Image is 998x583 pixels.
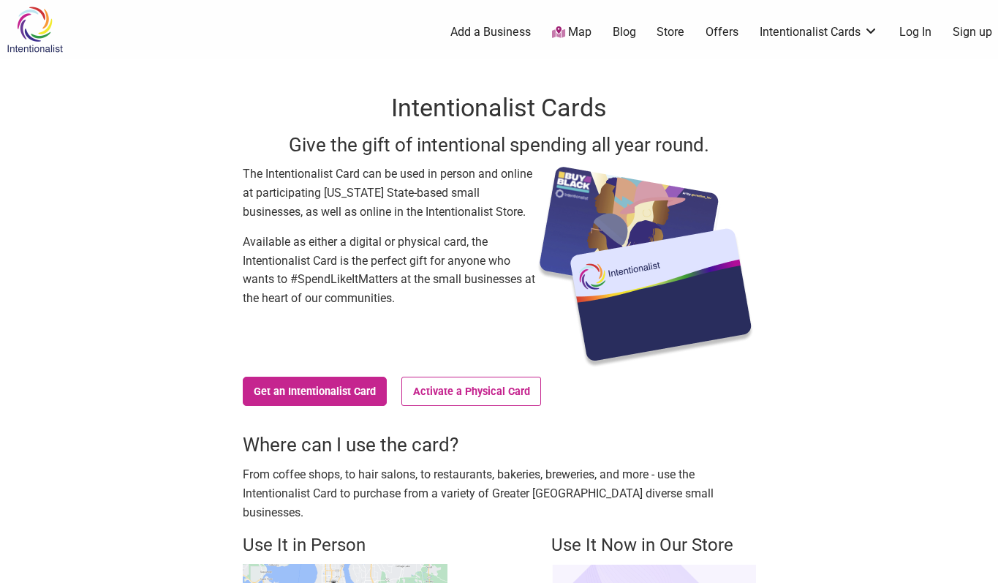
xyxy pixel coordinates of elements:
[243,165,535,221] p: The Intentionalist Card can be used in person and online at participating [US_STATE] State-based ...
[450,24,531,40] a: Add a Business
[243,533,447,558] h4: Use It in Person
[243,377,388,406] a: Get an Intentionalist Card
[953,24,992,40] a: Sign up
[243,91,756,126] h1: Intentionalist Cards
[401,377,541,406] a: Activate a Physical Card
[760,24,878,40] a: Intentionalist Cards
[899,24,931,40] a: Log In
[243,233,535,307] p: Available as either a digital or physical card, the Intentionalist Card is the perfect gift for a...
[706,24,738,40] a: Offers
[243,432,756,458] h3: Where can I use the card?
[551,533,756,558] h4: Use It Now in Our Store
[243,465,756,522] p: From coffee shops, to hair salons, to restaurants, bakeries, breweries, and more - use the Intent...
[535,165,756,369] img: Intentionalist Card
[657,24,684,40] a: Store
[243,132,756,158] h3: Give the gift of intentional spending all year round.
[552,24,591,41] a: Map
[613,24,636,40] a: Blog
